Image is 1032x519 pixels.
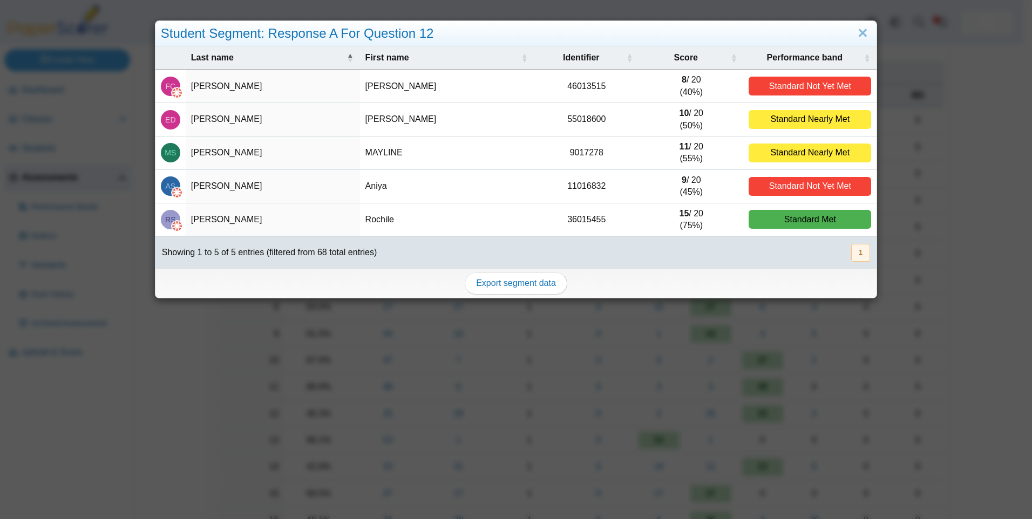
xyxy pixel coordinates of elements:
td: / 20 (75%) [639,203,743,237]
div: Showing 1 to 5 of 5 entries (filtered from 68 total entries) [155,236,377,269]
span: Flor Cervantes Cervantes [165,83,175,90]
td: MAYLINE [360,136,534,170]
span: Last name : Activate to invert sorting [347,46,354,69]
div: Student Segment: Response A For Question 12 [155,21,877,46]
img: canvas-logo.png [172,87,182,98]
div: Standard Nearly Met [749,110,871,129]
a: Close [854,24,871,43]
div: Standard Not Yet Met [749,77,871,95]
b: 8 [682,75,687,84]
img: canvas-logo.png [172,187,182,198]
td: [PERSON_NAME] [186,170,360,203]
div: Standard Nearly Met [749,144,871,162]
td: Rochile [360,203,534,237]
span: Identifier [563,53,600,62]
td: Aniya [360,170,534,203]
td: [PERSON_NAME] [186,70,360,103]
button: 1 [851,244,870,262]
span: Score [674,53,698,62]
span: Export segment data [476,278,556,288]
td: [PERSON_NAME] [186,103,360,136]
td: 55018600 [534,103,639,136]
a: Export segment data [465,272,567,294]
td: [PERSON_NAME] [360,103,534,136]
span: Aniya Samson [165,182,175,190]
b: 15 [680,209,689,218]
td: [PERSON_NAME] [186,136,360,170]
b: 9 [682,175,687,185]
b: 10 [680,108,689,118]
div: Standard Not Yet Met [749,177,871,196]
span: Identifier : Activate to sort [626,46,633,69]
td: / 20 (50%) [639,103,743,136]
td: 11016832 [534,170,639,203]
td: [PERSON_NAME] [186,203,360,237]
span: First name : Activate to sort [521,46,527,69]
span: First name [365,53,409,62]
td: 9017278 [534,136,639,170]
td: [PERSON_NAME] [360,70,534,103]
img: canvas-logo.png [172,221,182,231]
span: EMILY DALTON [165,116,175,124]
td: / 20 (55%) [639,136,743,170]
td: / 20 (40%) [639,70,743,103]
nav: pagination [850,244,870,262]
span: Rochile Smith [165,216,175,223]
td: / 20 (45%) [639,170,743,203]
span: Performance band [767,53,843,62]
span: Last name [191,53,234,62]
td: 46013515 [534,70,639,103]
b: 11 [680,142,689,151]
span: MAYLINE SALAZAR [165,149,176,156]
span: Performance band : Activate to sort [864,46,870,69]
span: Score : Activate to sort [730,46,737,69]
td: 36015455 [534,203,639,237]
div: Standard Met [749,210,871,229]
